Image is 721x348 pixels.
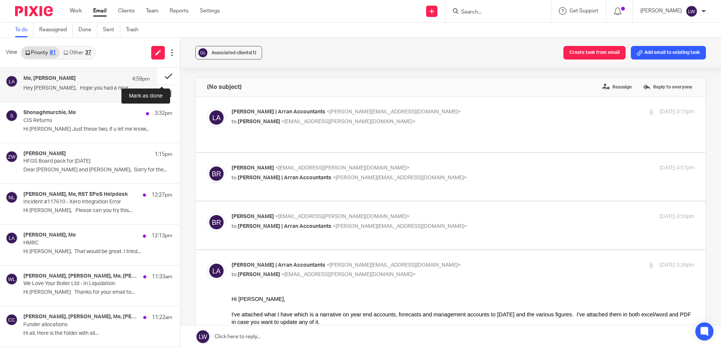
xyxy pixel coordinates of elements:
[26,295,67,302] a: Outlook for iOS
[238,175,331,180] span: [PERSON_NAME] | Arran Accountants
[232,263,325,268] span: [PERSON_NAME] | Arran Accountants
[152,232,172,240] p: 12:13pm
[6,75,18,87] img: svg%3E
[232,272,236,277] span: to
[207,83,242,91] h4: (No subject)
[132,75,150,83] p: 4:59pm
[232,165,274,171] span: [PERSON_NAME]
[6,191,18,203] img: svg%3E
[232,119,236,124] span: to
[23,208,172,214] p: Hi [PERSON_NAME], Please can you try this...
[660,261,694,269] p: [DATE] 5:26pm
[207,164,226,183] img: svg%3E
[23,151,66,157] h4: [PERSON_NAME]
[93,7,107,15] a: Email
[85,50,91,55] div: 37
[232,214,274,219] span: [PERSON_NAME]
[23,289,172,296] p: Hi [PERSON_NAME] Thanks for your email to...
[569,8,598,14] span: Get Support
[23,158,143,165] p: HFGS Board pack for [DATE]
[460,9,528,16] input: Search
[207,108,226,127] img: svg%3E
[170,7,189,15] a: Reports
[15,6,53,16] img: Pixie
[39,23,73,37] a: Reassigned
[23,167,172,173] p: Dear [PERSON_NAME] and [PERSON_NAME], Sorry for the...
[23,118,143,124] p: CIS Returns
[660,213,694,221] p: [DATE] 4:59pm
[23,110,76,116] h4: Shonaghmurchie, Me
[23,75,76,82] h4: Me, [PERSON_NAME]
[23,126,172,133] p: Hi [PERSON_NAME] Just these two, if u let me know...
[23,240,143,246] p: HMRC
[23,249,172,255] p: Hi [PERSON_NAME], That would be great. I tried...
[152,191,172,199] p: 12:27pm
[238,272,280,277] span: [PERSON_NAME]
[115,311,255,317] a: [PERSON_NAME][EMAIL_ADDRESS][DOMAIN_NAME]
[6,151,18,163] img: svg%3E
[21,47,60,59] a: Priority81
[197,47,209,58] img: svg%3E
[275,214,410,219] span: <[EMAIL_ADDRESS][PERSON_NAME][DOMAIN_NAME]>
[23,85,150,92] p: Hey [PERSON_NAME], Hope you had a nice...
[6,314,18,326] img: svg%3E
[6,273,18,285] img: svg%3E
[232,109,325,114] span: [PERSON_NAME] | Arran Accountants
[563,46,626,60] button: Create task from email
[152,273,172,281] p: 11:33am
[200,7,220,15] a: Settings
[631,46,706,60] button: Add email to existing task
[23,273,140,279] h4: [PERSON_NAME], [PERSON_NAME], Me, [PERSON_NAME]
[660,164,694,172] p: [DATE] 4:57pm
[207,261,226,280] img: svg%3E
[23,322,143,328] p: Funder allocations
[23,281,143,287] p: We Love Your Boiler Ltd - In Liquidation
[660,108,694,116] p: [DATE] 3:15pm
[58,327,198,333] a: [EMAIL_ADDRESS][PERSON_NAME][DOMAIN_NAME]
[327,263,461,268] span: <[PERSON_NAME][EMAIL_ADDRESS][DOMAIN_NAME]>
[327,109,461,114] span: <[PERSON_NAME][EMAIL_ADDRESS][DOMAIN_NAME]>
[155,151,172,158] p: 1:15pm
[207,213,226,232] img: svg%3E
[195,46,262,60] button: Associated clients(1)
[50,50,56,55] div: 81
[333,224,467,229] span: <[PERSON_NAME][EMAIL_ADDRESS][DOMAIN_NAME]>
[70,7,82,15] a: Work
[23,232,76,238] h4: [PERSON_NAME], Me
[600,81,634,93] label: Reassign
[275,165,410,171] span: <[EMAIL_ADDRESS][PERSON_NAME][DOMAIN_NAME]>
[155,110,172,117] p: 3:32pm
[232,175,236,180] span: to
[686,5,698,17] img: svg%3E
[118,7,135,15] a: Clients
[281,272,416,277] span: <[EMAIL_ADDRESS][PERSON_NAME][DOMAIN_NAME]>
[23,199,143,205] p: Incident #117610 - Xero Integration Error
[212,50,256,55] span: Associated clients
[281,119,416,124] span: <[EMAIL_ADDRESS][PERSON_NAME][DOMAIN_NAME]>
[152,314,172,321] p: 11:22am
[232,224,236,229] span: to
[6,110,18,122] img: svg%3E
[78,23,97,37] a: Done
[640,7,682,15] p: [PERSON_NAME]
[23,314,140,320] h4: [PERSON_NAME], [PERSON_NAME], Me, [PERSON_NAME]
[6,49,17,56] span: View
[6,232,18,244] img: svg%3E
[15,23,34,37] a: To do
[238,224,331,229] span: [PERSON_NAME] | Arran Accountants
[333,175,467,180] span: <[PERSON_NAME][EMAIL_ADDRESS][DOMAIN_NAME]>
[126,23,144,37] a: Trash
[60,47,95,59] a: Other37
[641,81,694,93] label: Reply to everyone
[251,50,256,55] span: (1)
[103,23,120,37] a: Sent
[23,191,128,198] h4: [PERSON_NAME], Me, RST EPoS Helpdesk
[23,330,172,337] p: Hi all, Here is the folder with all...
[146,7,158,15] a: Team
[238,119,280,124] span: [PERSON_NAME]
